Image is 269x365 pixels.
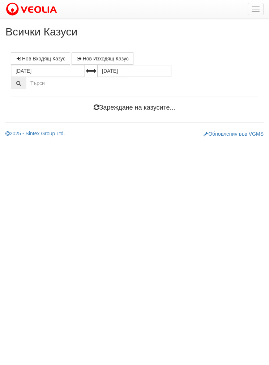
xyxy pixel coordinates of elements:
h4: Зареждане на казусите... [11,104,258,111]
a: Нов Входящ Казус [11,52,70,65]
a: Обновления във VGMS [204,131,264,137]
h2: Всички Казуси [5,26,264,38]
input: Търсене по Идентификатор, Бл/Вх/Ап, Тип, Описание, Моб. Номер, Имейл, Файл, Коментар, [26,77,127,89]
a: 2025 - Sintex Group Ltd. [5,131,65,136]
img: VeoliaLogo.png [5,2,60,17]
a: Нов Изходящ Казус [72,52,133,65]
